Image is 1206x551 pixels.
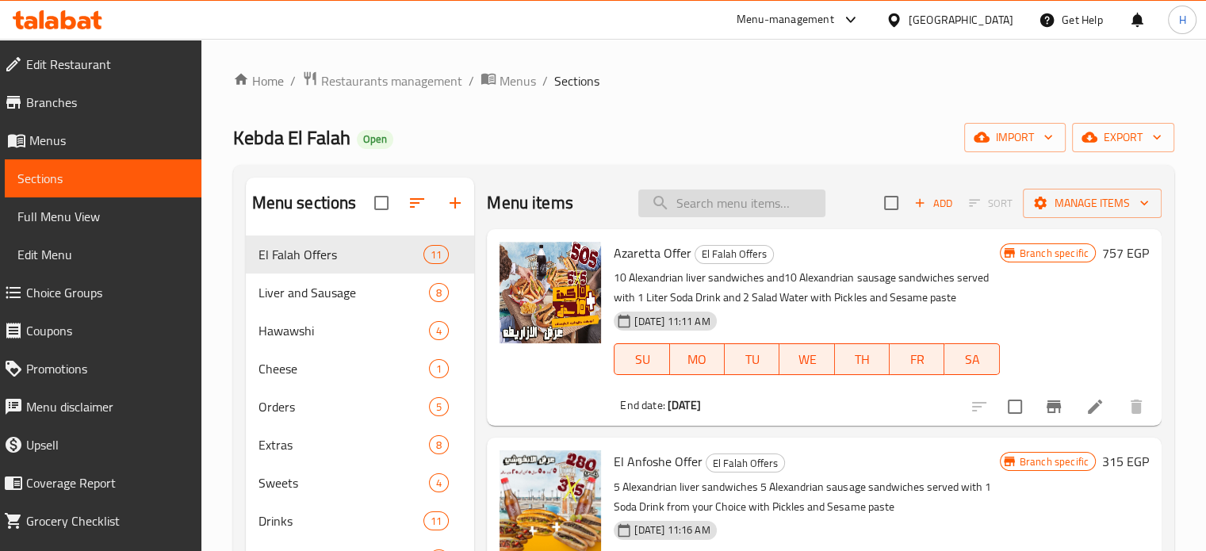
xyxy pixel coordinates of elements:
div: Menu-management [737,10,834,29]
img: Azaretta Offer [500,242,601,343]
a: Restaurants management [302,71,462,91]
a: Sections [5,159,201,197]
span: WE [786,348,828,371]
button: Branch-specific-item [1035,388,1073,426]
span: Branches [26,93,189,112]
span: Choice Groups [26,283,189,302]
span: Coupons [26,321,189,340]
span: SU [621,348,663,371]
button: import [964,123,1066,152]
button: SU [614,343,669,375]
div: Open [357,130,393,149]
h6: 315 EGP [1102,450,1149,473]
span: 4 [430,323,448,339]
div: Hawawshi4 [246,312,475,350]
span: El Anfoshe Offer [614,450,703,473]
div: Sweets [258,473,430,492]
nav: breadcrumb [233,71,1174,91]
span: import [977,128,1053,147]
a: Edit menu item [1085,397,1105,416]
div: items [429,473,449,492]
div: Orders5 [246,388,475,426]
span: export [1085,128,1162,147]
button: Add [908,191,959,216]
button: export [1072,123,1174,152]
span: 11 [424,247,448,262]
h2: Menu sections [252,191,357,215]
span: Drinks [258,511,424,530]
span: El Falah Offers [706,454,784,473]
div: items [429,359,449,378]
span: 5 [430,400,448,415]
button: TU [725,343,779,375]
span: El Falah Offers [695,245,773,263]
p: 10 Alexandrian liver sandwiches and10 Alexandrian sausage sandwiches served with 1 Liter Soda Dri... [614,268,999,308]
h6: 757 EGP [1102,242,1149,264]
a: Edit Menu [5,235,201,274]
span: Select to update [998,390,1032,423]
a: Full Menu View [5,197,201,235]
p: 5 Alexandrian liver sandwiches 5 Alexandrian sausage sandwiches served with 1 Soda Drink from you... [614,477,999,517]
span: Orders [258,397,430,416]
span: Edit Restaurant [26,55,189,74]
span: Select section first [959,191,1023,216]
span: Add [912,194,955,212]
span: 4 [430,476,448,491]
div: Liver and Sausage8 [246,274,475,312]
span: El Falah Offers [258,245,424,264]
span: FR [896,348,938,371]
button: Manage items [1023,189,1162,218]
span: [DATE] 11:11 AM [628,314,716,329]
div: El Falah Offers [706,453,785,473]
li: / [469,71,474,90]
button: FR [890,343,944,375]
span: 8 [430,285,448,300]
span: 1 [430,362,448,377]
div: Cheese1 [246,350,475,388]
button: TH [835,343,890,375]
span: TU [731,348,773,371]
div: items [429,435,449,454]
span: Branch specific [1013,246,1095,261]
li: / [290,71,296,90]
span: [DATE] 11:16 AM [628,522,716,538]
button: Add section [436,184,474,222]
div: El Falah Offers11 [246,235,475,274]
div: items [429,283,449,302]
span: Sort sections [398,184,436,222]
span: Promotions [26,359,189,378]
span: Menus [500,71,536,90]
span: Branch specific [1013,454,1095,469]
span: Edit Menu [17,245,189,264]
span: 11 [424,514,448,529]
span: End date: [620,395,664,415]
span: Sections [554,71,599,90]
span: Kebda El Falah [233,120,350,155]
span: Full Menu View [17,207,189,226]
span: Liver and Sausage [258,283,430,302]
span: Hawawshi [258,321,430,340]
div: items [423,245,449,264]
li: / [542,71,548,90]
span: Restaurants management [321,71,462,90]
span: Sections [17,169,189,188]
button: delete [1117,388,1155,426]
span: SA [951,348,993,371]
h2: Menu items [487,191,573,215]
span: Coverage Report [26,473,189,492]
span: Upsell [26,435,189,454]
span: Azaretta Offer [614,241,691,265]
span: Extras [258,435,430,454]
div: Cheese [258,359,430,378]
a: Menus [480,71,536,91]
div: Drinks11 [246,502,475,540]
a: Home [233,71,284,90]
div: Sweets4 [246,464,475,502]
span: Select all sections [365,186,398,220]
b: [DATE] [668,395,701,415]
